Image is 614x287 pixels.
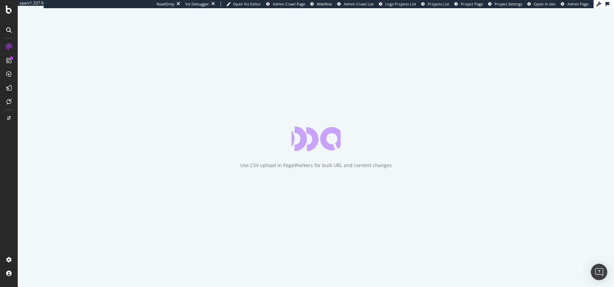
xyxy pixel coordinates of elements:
[317,1,332,6] span: Webflow
[561,1,588,7] a: Admin Page
[421,1,449,7] a: Projects List
[266,1,305,7] a: Admin Crawl Page
[454,1,483,7] a: Project Page
[495,1,522,6] span: Project Settings
[527,1,556,7] a: Open in dev
[310,1,332,7] a: Webflow
[591,264,607,280] div: Open Intercom Messenger
[488,1,522,7] a: Project Settings
[337,1,374,7] a: Admin Crawl List
[461,1,483,6] span: Project Page
[291,126,341,151] div: animation
[240,162,392,169] div: Use CSV upload in PageWorkers for bulk URL and content changes
[185,1,210,7] div: Viz Debugger:
[428,1,449,6] span: Projects List
[157,1,175,7] div: ReadOnly:
[379,1,416,7] a: Logs Projects List
[344,1,374,6] span: Admin Crawl List
[226,1,261,7] a: Open Viz Editor
[233,1,261,6] span: Open Viz Editor
[273,1,305,6] span: Admin Crawl Page
[567,1,588,6] span: Admin Page
[534,1,556,6] span: Open in dev
[385,1,416,6] span: Logs Projects List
